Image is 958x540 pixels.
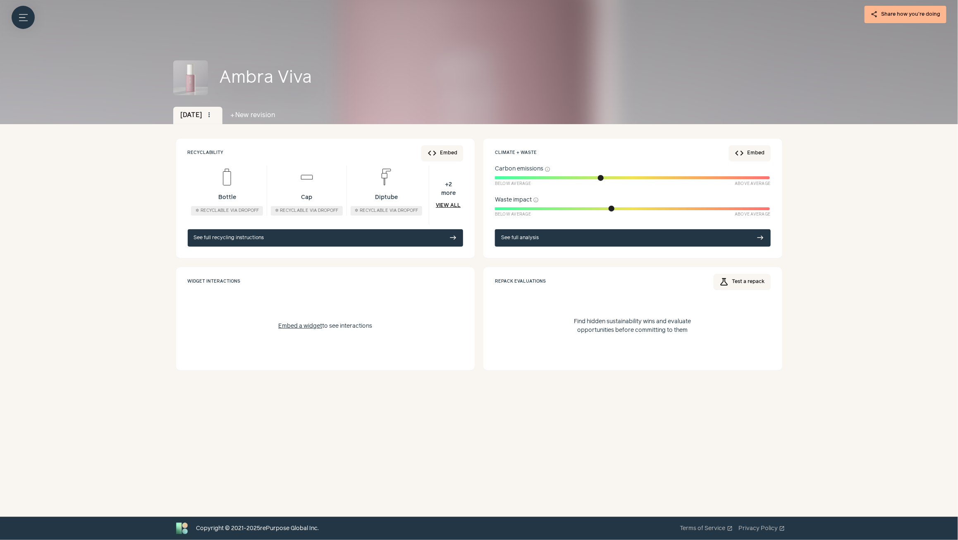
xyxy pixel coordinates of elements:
[441,180,456,189] span: + 2
[441,189,456,198] span: more
[495,273,546,290] div: Repack evaluations
[218,193,236,202] p: Bottle
[206,111,213,119] span: more_vert
[727,526,733,531] span: open_in_new
[757,234,764,242] span: east
[495,181,531,187] span: Below Average
[173,520,191,537] img: Bluebird logo
[533,197,539,203] button: info
[215,166,239,189] img: Bottle icon
[375,166,398,189] img: Diptube icon
[779,526,785,531] span: open_in_new
[714,274,771,290] a: scienceTest a repack
[188,144,224,162] div: Recyclability
[735,211,770,218] span: Above Average
[427,148,437,158] span: code
[278,322,372,331] div: to see interactions
[871,11,878,18] span: share
[275,209,338,213] span: ✲ Recyclable via dropoff
[355,209,418,213] span: ✲ Recyclable via dropoff
[545,166,551,172] button: info
[295,166,318,189] img: Cap icon
[729,145,771,161] button: codeEmbed
[495,165,543,173] span: Carbon emissions
[495,229,771,247] a: See full analysis east
[375,193,398,202] p: Diptube
[173,107,223,124] div: [DATE]
[230,113,236,118] span: add
[188,229,463,247] a: See full recycling instructions east
[204,109,215,121] button: more_vert
[865,6,946,23] button: share Share how you're doing
[278,322,322,331] button: Embed a widget
[735,148,745,158] span: code
[735,181,770,187] span: Above Average
[301,193,312,202] p: Cap
[680,524,733,533] a: Terms of Serviceopen_in_new
[421,145,463,161] button: codeEmbed
[436,202,461,209] a: View all
[222,107,283,124] button: addNew revision
[719,277,729,287] span: science
[173,60,208,95] img: Ambra Viva
[188,273,463,290] div: Widget Interactions
[495,144,537,162] div: Climate + waste
[495,196,532,204] span: Waste impact
[220,65,785,91] div: Ambra Viva
[495,211,531,218] span: Below Average
[196,524,319,533] div: Copyright © 2021- 2025 rePurpose Global Inc.
[738,524,785,533] a: Privacy Policyopen_in_new
[196,209,259,213] span: ✲ Recyclable via dropoff
[563,317,702,335] p: Find hidden sustainability wins and evaluate opportunities before committing to them
[449,234,457,242] span: east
